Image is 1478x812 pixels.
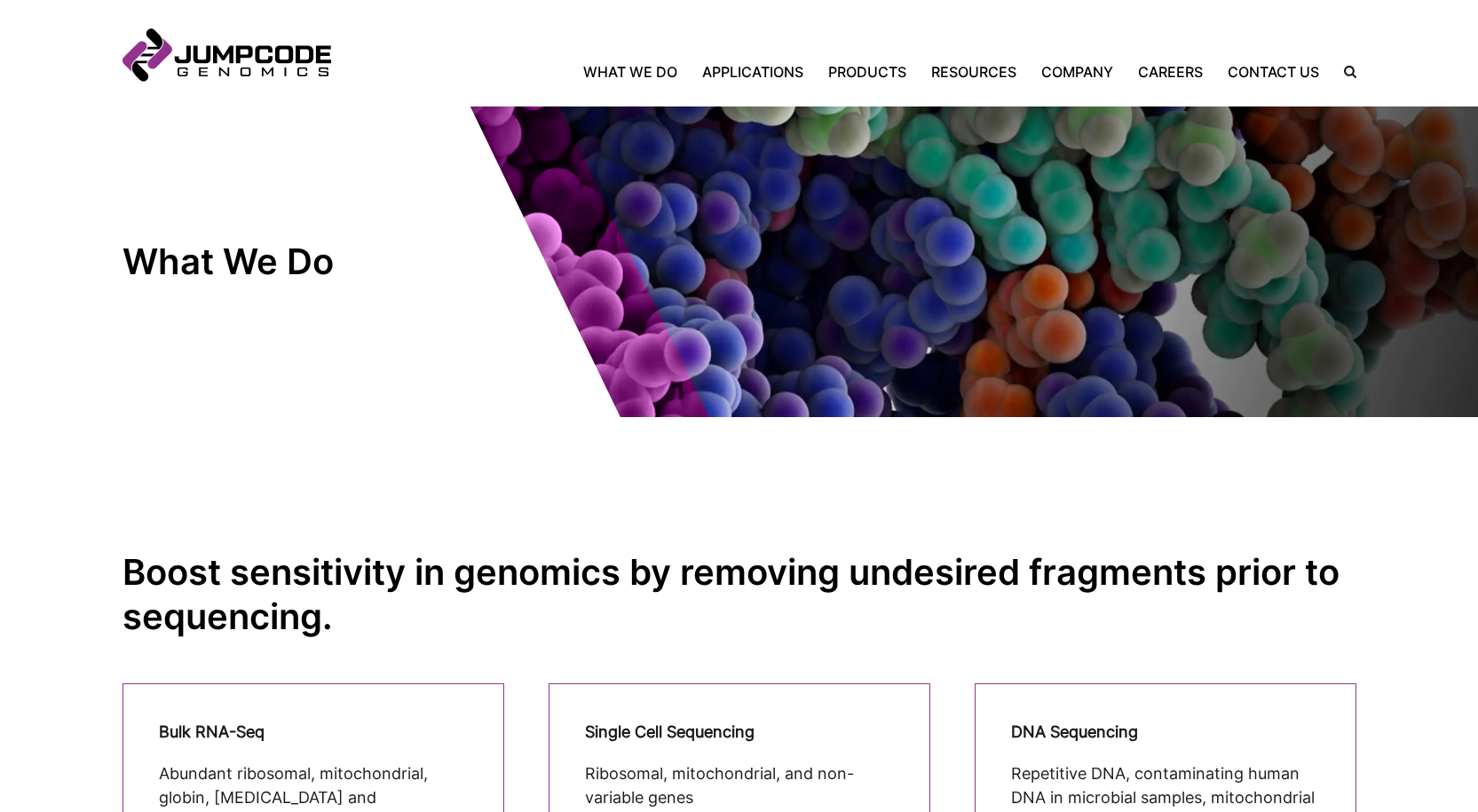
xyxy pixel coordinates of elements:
[1215,61,1332,83] a: Contact Us
[1126,61,1215,83] a: Careers
[123,240,442,284] h1: What We Do
[585,761,894,809] p: Ribosomal, mitochondrial, and non-variable genes
[123,550,1340,638] strong: Boost sensitivity in genomics by removing undesired fragments prior to sequencing.
[1029,61,1126,83] a: Company
[690,61,816,83] a: Applications
[1011,722,1138,741] strong: DNA Sequencing
[331,61,1332,83] nav: Primary Navigation
[816,61,919,83] a: Products
[585,722,755,741] strong: Single Cell Sequencing
[159,722,265,741] strong: Bulk RNA-Seq
[1332,66,1356,78] label: Search the site.
[919,61,1029,83] a: Resources
[583,61,690,83] a: What We Do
